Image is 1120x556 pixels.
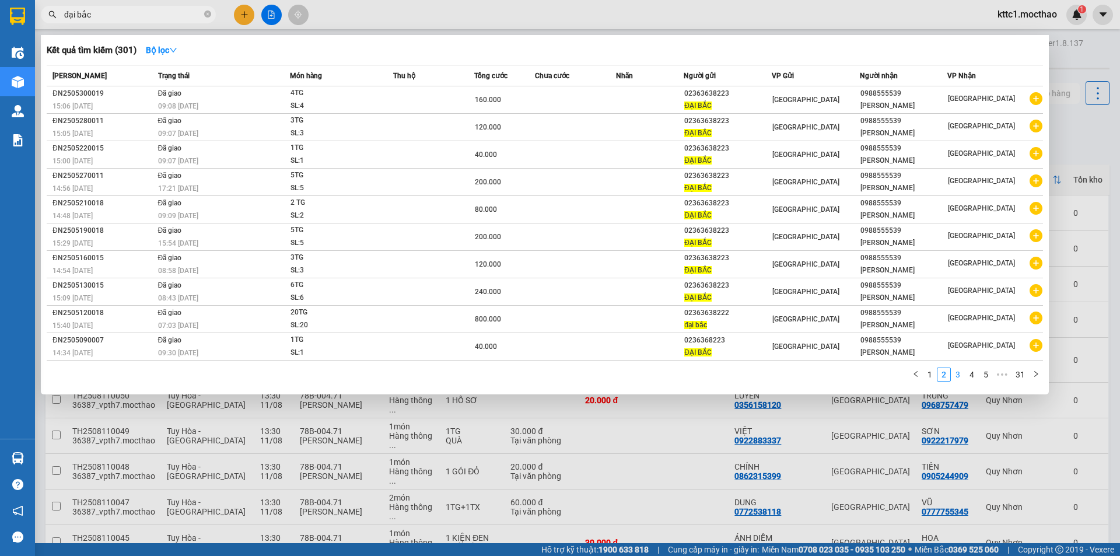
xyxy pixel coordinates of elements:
[290,292,378,305] div: SL: 6
[1030,284,1042,297] span: plus-circle
[158,130,198,138] span: 09:07 [DATE]
[684,279,771,292] div: 02363638223
[12,452,24,464] img: warehouse-icon
[860,155,947,167] div: [PERSON_NAME]
[948,122,1015,130] span: [GEOGRAPHIC_DATA]
[772,342,839,351] span: [GEOGRAPHIC_DATA]
[923,368,936,381] a: 1
[860,115,947,127] div: 0988555539
[772,260,839,268] span: [GEOGRAPHIC_DATA]
[684,72,716,80] span: Người gửi
[290,319,378,332] div: SL: 20
[948,177,1015,185] span: [GEOGRAPHIC_DATA]
[474,72,508,80] span: Tổng cước
[684,197,771,209] div: 02363638223
[290,155,378,167] div: SL: 1
[290,142,378,155] div: 1TG
[948,341,1015,349] span: [GEOGRAPHIC_DATA]
[860,252,947,264] div: 0988555539
[158,349,198,357] span: 09:30 [DATE]
[290,264,378,277] div: SL: 3
[951,368,965,382] li: 3
[475,123,501,131] span: 120.000
[158,72,190,80] span: Trạng thái
[772,151,839,159] span: [GEOGRAPHIC_DATA]
[290,100,378,113] div: SL: 4
[993,368,1012,382] span: •••
[772,96,839,104] span: [GEOGRAPHIC_DATA]
[979,368,993,382] li: 5
[158,89,182,97] span: Đã giao
[965,368,979,382] li: 4
[912,370,919,377] span: left
[475,178,501,186] span: 200.000
[948,286,1015,295] span: [GEOGRAPHIC_DATA]
[290,197,378,209] div: 2 TG
[290,209,378,222] div: SL: 2
[1030,120,1042,132] span: plus-circle
[52,184,93,193] span: 14:56 [DATE]
[52,72,107,80] span: [PERSON_NAME]
[158,144,182,152] span: Đã giao
[10,8,25,25] img: logo-vxr
[52,267,93,275] span: 14:54 [DATE]
[684,211,712,219] span: ĐẠI BẮC
[1030,174,1042,187] span: plus-circle
[860,127,947,139] div: [PERSON_NAME]
[475,288,501,296] span: 240.000
[158,102,198,110] span: 09:08 [DATE]
[12,105,24,117] img: warehouse-icon
[860,292,947,304] div: [PERSON_NAME]
[860,100,947,112] div: [PERSON_NAME]
[860,182,947,194] div: [PERSON_NAME]
[158,321,198,330] span: 07:03 [DATE]
[52,197,155,209] div: ĐN2505210018
[951,368,964,381] a: 3
[52,294,93,302] span: 15:09 [DATE]
[158,172,182,180] span: Đã giao
[1030,202,1042,215] span: plus-circle
[12,479,23,490] span: question-circle
[860,237,947,249] div: [PERSON_NAME]
[772,233,839,241] span: [GEOGRAPHIC_DATA]
[12,134,24,146] img: solution-icon
[1030,257,1042,270] span: plus-circle
[860,319,947,331] div: [PERSON_NAME]
[993,368,1012,382] li: Next 5 Pages
[860,334,947,347] div: 0988555539
[158,184,198,193] span: 17:21 [DATE]
[684,321,707,329] span: đại bắc
[158,199,182,207] span: Đã giao
[948,149,1015,158] span: [GEOGRAPHIC_DATA]
[290,334,378,347] div: 1TG
[204,11,211,18] span: close-circle
[860,170,947,182] div: 0988555539
[52,279,155,292] div: ĐN2505130015
[158,212,198,220] span: 09:09 [DATE]
[937,368,951,382] li: 2
[616,72,633,80] span: Nhãn
[52,142,155,155] div: ĐN2505220015
[535,72,569,80] span: Chưa cước
[12,505,23,516] span: notification
[52,157,93,165] span: 15:00 [DATE]
[684,102,712,110] span: ĐẠI BẮC
[684,307,771,319] div: 02363638222
[684,129,712,137] span: ĐẠI BẮC
[290,114,378,127] div: 3TG
[136,41,187,60] button: Bộ lọcdown
[204,9,211,20] span: close-circle
[475,233,501,241] span: 200.000
[290,127,378,140] div: SL: 3
[684,184,712,192] span: ĐẠI BẮC
[948,314,1015,322] span: [GEOGRAPHIC_DATA]
[393,72,415,80] span: Thu hộ
[948,232,1015,240] span: [GEOGRAPHIC_DATA]
[290,237,378,250] div: SL: 5
[12,47,24,59] img: warehouse-icon
[965,368,978,381] a: 4
[1030,229,1042,242] span: plus-circle
[684,293,712,302] span: ĐẠI BẮC
[772,205,839,214] span: [GEOGRAPHIC_DATA]
[52,307,155,319] div: ĐN2505120018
